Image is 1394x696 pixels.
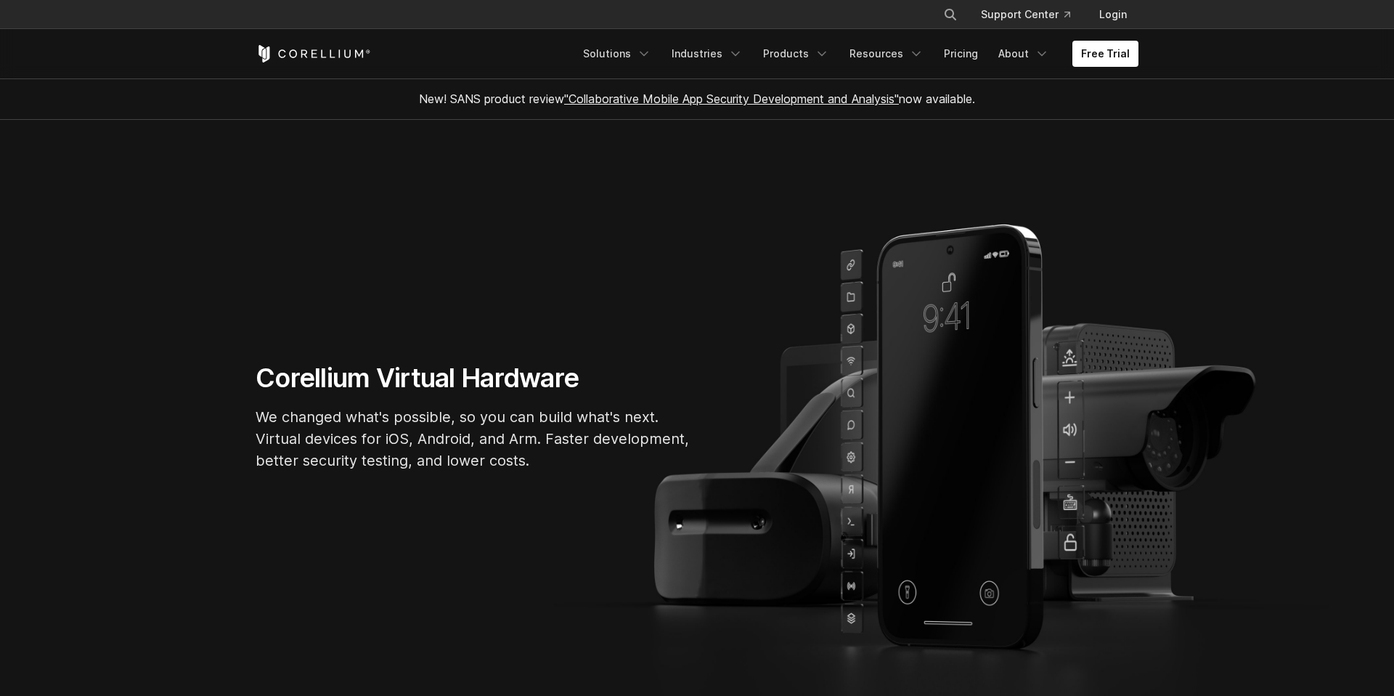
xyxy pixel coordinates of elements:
[926,1,1138,28] div: Navigation Menu
[990,41,1058,67] a: About
[754,41,838,67] a: Products
[1072,41,1138,67] a: Free Trial
[935,41,987,67] a: Pricing
[1088,1,1138,28] a: Login
[574,41,1138,67] div: Navigation Menu
[663,41,751,67] a: Industries
[256,406,691,472] p: We changed what's possible, so you can build what's next. Virtual devices for iOS, Android, and A...
[969,1,1082,28] a: Support Center
[841,41,932,67] a: Resources
[256,362,691,394] h1: Corellium Virtual Hardware
[937,1,963,28] button: Search
[256,45,371,62] a: Corellium Home
[574,41,660,67] a: Solutions
[419,92,975,106] span: New! SANS product review now available.
[564,92,899,106] a: "Collaborative Mobile App Security Development and Analysis"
